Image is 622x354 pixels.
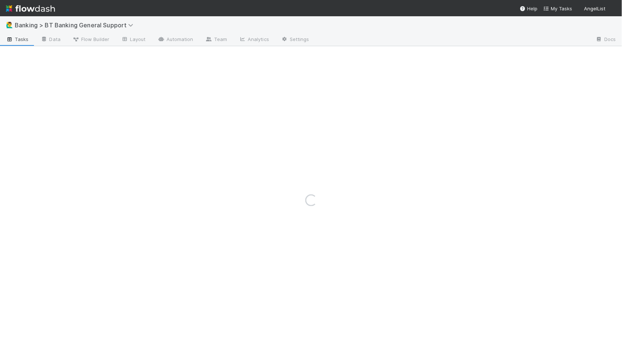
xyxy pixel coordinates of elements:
[590,34,622,46] a: Docs
[72,35,109,43] span: Flow Builder
[66,34,115,46] a: Flow Builder
[609,5,616,13] img: avatar_eacbd5bb-7590-4455-a9e9-12dcb5674423.png
[15,21,137,29] span: Banking > BT Banking General Support
[6,22,13,28] span: 🙋‍♂️
[275,34,315,46] a: Settings
[543,6,573,11] span: My Tasks
[115,34,152,46] a: Layout
[6,35,29,43] span: Tasks
[233,34,275,46] a: Analytics
[520,5,537,12] div: Help
[6,2,55,15] img: logo-inverted-e16ddd16eac7371096b0.svg
[199,34,233,46] a: Team
[152,34,199,46] a: Automation
[543,5,573,12] a: My Tasks
[584,6,606,11] span: AngelList
[35,34,66,46] a: Data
